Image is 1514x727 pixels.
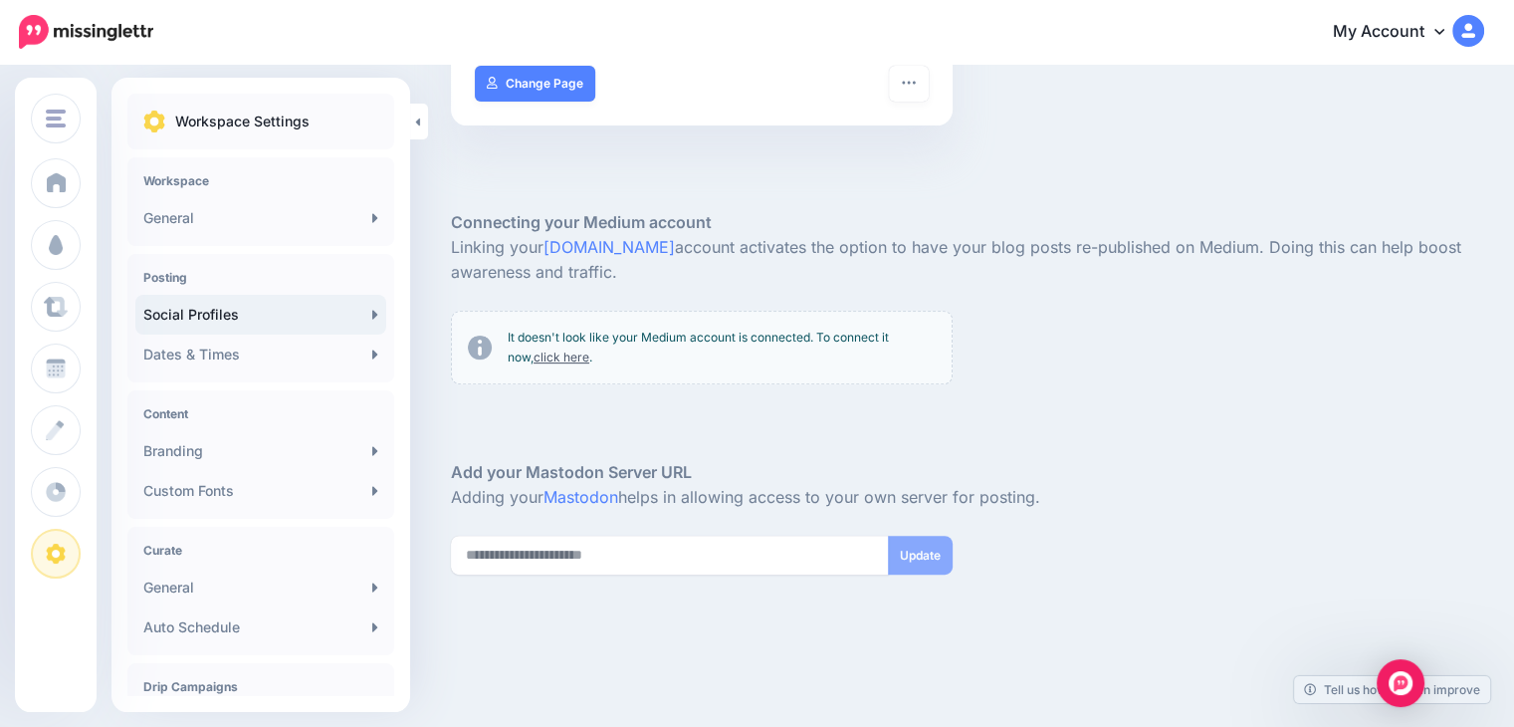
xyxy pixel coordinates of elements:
[143,406,378,421] h4: Content
[135,431,386,471] a: Branding
[143,173,378,188] h4: Workspace
[46,110,66,127] img: menu.png
[143,270,378,285] h4: Posting
[135,568,386,607] a: General
[451,210,1484,235] h5: Connecting your Medium account
[543,487,618,507] a: Mastodon
[451,485,1484,511] p: Adding your helps in allowing access to your own server for posting.
[1313,8,1484,57] a: My Account
[1377,659,1424,707] div: Open Intercom Messenger
[475,66,595,102] a: Change Page
[143,111,165,132] img: settings.png
[543,237,675,257] a: [DOMAIN_NAME]
[534,350,589,364] a: click here
[19,15,153,49] img: Missinglettr
[888,536,953,575] button: Update
[135,198,386,238] a: General
[468,336,492,360] img: info-circle-grey.png
[135,471,386,511] a: Custom Fonts
[508,328,936,367] p: It doesn't look like your Medium account is connected. To connect it now, .
[451,235,1484,287] p: Linking your account activates the option to have your blog posts re-published on Medium. Doing t...
[143,679,378,694] h4: Drip Campaigns
[451,460,1484,485] h5: Add your Mastodon Server URL
[143,543,378,558] h4: Curate
[135,607,386,647] a: Auto Schedule
[1294,676,1490,703] a: Tell us how we can improve
[135,335,386,374] a: Dates & Times
[175,110,310,133] p: Workspace Settings
[135,295,386,335] a: Social Profiles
